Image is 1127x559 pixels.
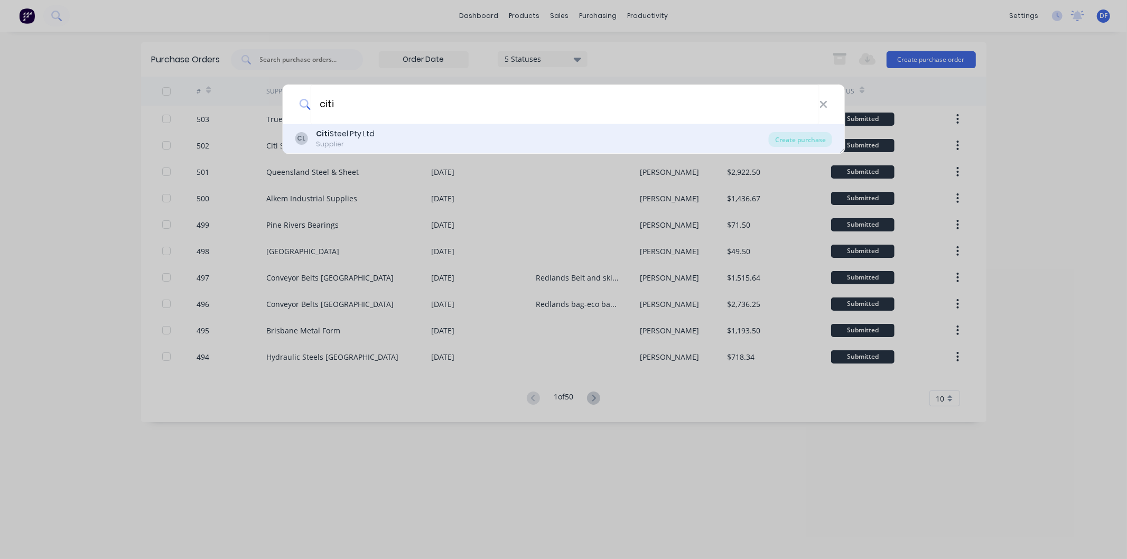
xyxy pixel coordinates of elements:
[769,132,832,147] div: Create purchase
[316,128,330,139] b: Citi
[316,139,375,149] div: Supplier
[295,132,308,145] div: CL
[311,85,819,124] input: Enter a supplier name to create a new order...
[316,128,375,139] div: Steel Pty Ltd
